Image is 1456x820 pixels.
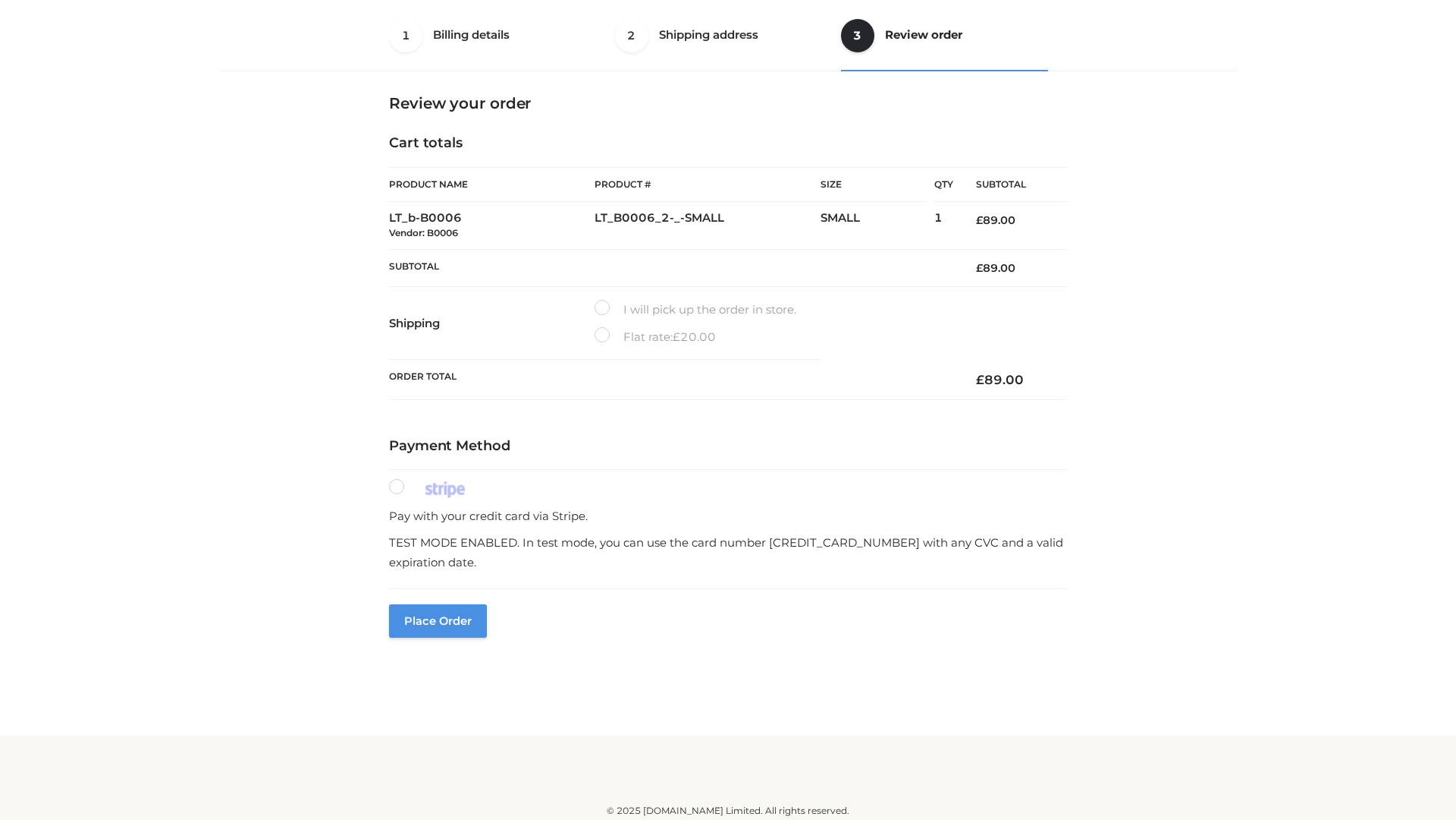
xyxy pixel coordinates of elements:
td: LT_B0006_2-_-SMALL [595,202,821,250]
label: I will pick up the order in store. [595,300,796,320]
td: LT_b-B0006 [389,202,595,250]
bdi: 89.00 [976,261,1015,275]
bdi: 89.00 [976,213,1015,227]
span: £ [673,330,680,344]
h4: Payment Method [389,438,1067,455]
td: SMALL [821,202,934,250]
th: Subtotal [953,168,1067,202]
th: Shipping [389,287,595,360]
span: £ [976,261,983,275]
th: Product Name [389,167,595,202]
bdi: 89.00 [976,372,1024,387]
h4: Cart totals [389,135,1067,152]
th: Product # [595,167,821,202]
th: Qty [934,167,953,202]
button: Place order [389,604,487,638]
span: £ [976,372,984,387]
div: © 2025 [DOMAIN_NAME] Limited. All rights reserved. [225,803,1231,818]
th: Order Total [389,360,953,400]
bdi: 20.00 [673,330,716,344]
small: Vendor: B0006 [389,227,458,238]
th: Subtotal [389,249,953,286]
td: 1 [934,202,953,250]
h3: Review your order [389,94,1067,112]
th: Size [821,168,927,202]
label: Flat rate: [595,327,716,347]
span: £ [976,213,983,227]
p: TEST MODE ENABLED. In test mode, you can use the card number [CREDIT_CARD_NUMBER] with any CVC an... [389,533,1067,572]
p: Pay with your credit card via Stripe. [389,506,1067,526]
